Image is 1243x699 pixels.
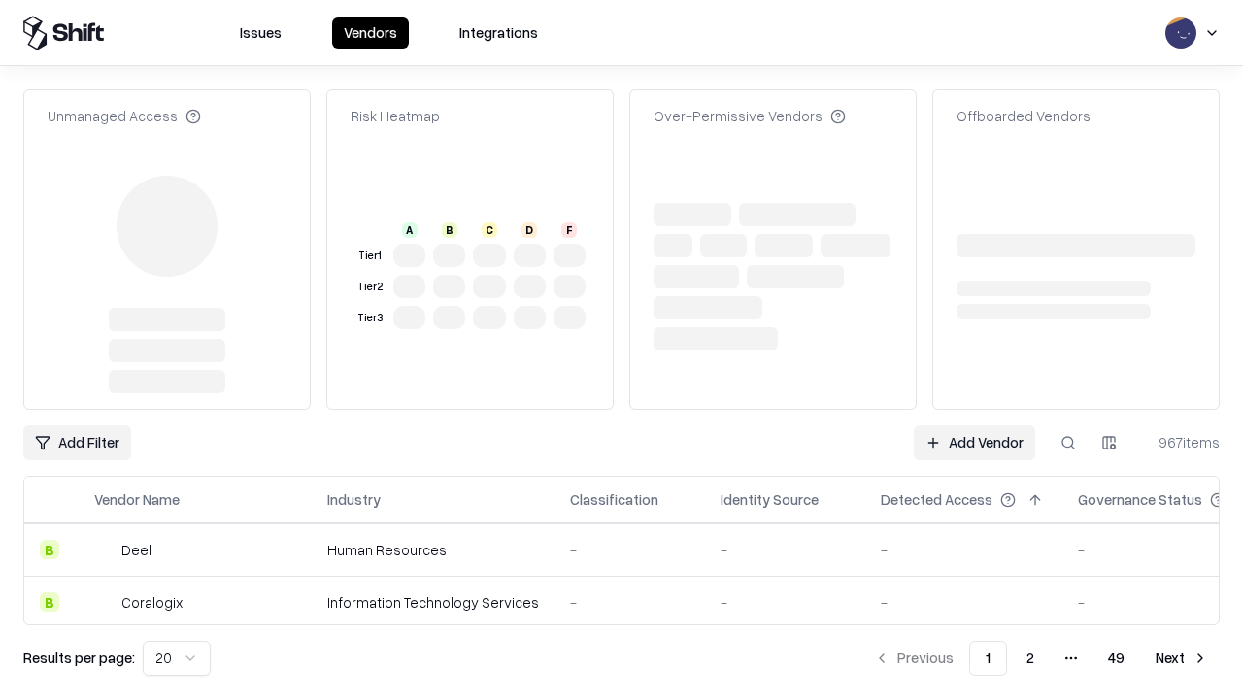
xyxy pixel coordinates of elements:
div: D [521,222,537,238]
div: Over-Permissive Vendors [654,106,846,126]
div: Unmanaged Access [48,106,201,126]
div: Identity Source [721,489,819,510]
div: C [482,222,497,238]
div: B [40,540,59,559]
div: - [881,592,1047,613]
div: Risk Heatmap [351,106,440,126]
div: - [721,540,850,560]
nav: pagination [862,641,1220,676]
div: Coralogix [121,592,183,613]
div: Tier 3 [354,310,386,326]
img: Coralogix [94,592,114,612]
div: B [40,592,59,612]
button: 2 [1011,641,1050,676]
a: Add Vendor [914,425,1035,460]
div: Governance Status [1078,489,1202,510]
div: Offboarded Vendors [957,106,1091,126]
button: Add Filter [23,425,131,460]
div: Deel [121,540,151,560]
button: Vendors [332,17,409,49]
div: Information Technology Services [327,592,539,613]
div: B [442,222,457,238]
p: Results per page: [23,648,135,668]
div: Detected Access [881,489,992,510]
button: 1 [969,641,1007,676]
button: Next [1144,641,1220,676]
div: - [570,592,689,613]
button: Issues [228,17,293,49]
div: - [721,592,850,613]
div: Industry [327,489,381,510]
div: Tier 1 [354,248,386,264]
div: Tier 2 [354,279,386,295]
div: Classification [570,489,658,510]
div: A [402,222,418,238]
div: Vendor Name [94,489,180,510]
img: Deel [94,540,114,559]
div: - [570,540,689,560]
div: - [881,540,1047,560]
button: Integrations [448,17,550,49]
button: 49 [1092,641,1140,676]
div: Human Resources [327,540,539,560]
div: F [561,222,577,238]
div: 967 items [1142,432,1220,452]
